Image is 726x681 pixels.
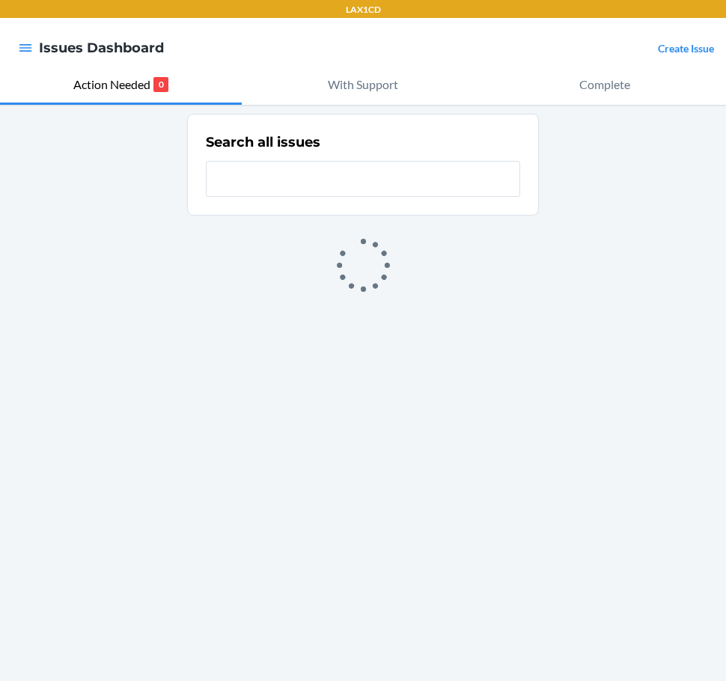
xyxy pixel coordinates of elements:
p: Action Needed [73,76,150,94]
p: 0 [153,77,168,92]
a: Create Issue [658,42,714,55]
h4: Issues Dashboard [39,38,164,58]
p: Complete [579,76,630,94]
p: LAX1CD [346,3,381,16]
h2: Search all issues [206,132,320,152]
p: With Support [328,76,398,94]
button: Complete [484,66,726,105]
button: With Support [242,66,484,105]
